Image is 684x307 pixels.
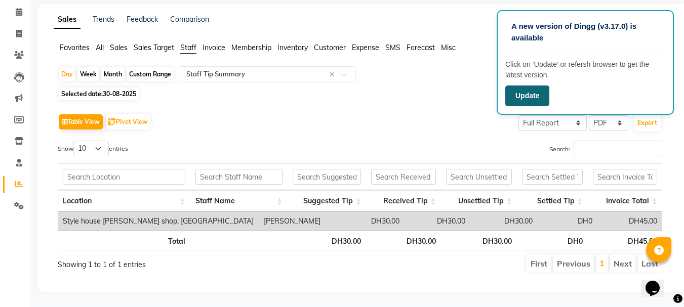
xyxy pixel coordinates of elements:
th: DH30.00 [288,231,367,250]
span: All [96,43,104,52]
button: Update [505,85,549,106]
td: DH45.00 [597,212,662,231]
a: 1 [599,258,605,268]
td: DH30.00 [470,212,538,231]
a: Sales [54,11,81,29]
td: Style house [PERSON_NAME] shop, [GEOGRAPHIC_DATA] [58,212,259,231]
th: Invoice Total: activate to sort column ascending [588,190,662,212]
th: Suggested Tip: activate to sort column ascending [288,190,367,212]
button: Table View [59,114,103,129]
td: DH30.00 [334,212,405,231]
th: Location: activate to sort column ascending [58,190,190,212]
span: Sales [110,43,128,52]
button: Pivot View [106,114,150,129]
select: Showentries [73,141,109,156]
input: Search Settled Tip [522,169,582,185]
iframe: chat widget [641,267,674,297]
input: Search Unsettled Tip [446,169,512,185]
th: Settled Tip: activate to sort column ascending [517,190,587,212]
th: DH45.00 [588,231,662,250]
span: SMS [385,43,400,52]
th: DH30.00 [441,231,517,250]
th: Received Tip: activate to sort column ascending [366,190,440,212]
span: Expense [352,43,379,52]
span: Sales Target [134,43,174,52]
p: Click on ‘Update’ or refersh browser to get the latest version. [505,59,665,80]
th: DH0 [517,231,587,250]
div: Week [77,67,99,81]
th: Total [58,231,190,250]
label: Show entries [58,141,128,156]
span: Forecast [407,43,435,52]
a: Feedback [127,15,158,24]
input: Search Location [63,169,185,185]
td: [PERSON_NAME] [259,212,334,231]
img: pivot.png [108,118,116,126]
span: 30-08-2025 [103,90,136,98]
th: DH30.00 [366,231,440,250]
input: Search Suggested Tip [293,169,361,185]
a: Trends [93,15,114,24]
div: Showing 1 to 1 of 1 entries [58,253,301,270]
span: Customer [314,43,346,52]
span: Membership [231,43,271,52]
th: Staff Name: activate to sort column ascending [190,190,288,212]
div: Month [101,67,125,81]
span: Staff [180,43,196,52]
td: DH0 [538,212,597,231]
button: Export [633,114,661,131]
input: Search: [574,141,662,156]
div: Day [59,67,75,81]
a: Comparison [170,15,209,24]
input: Search Received Tip [371,169,435,185]
span: Inventory [277,43,308,52]
div: Custom Range [127,67,174,81]
input: Search Invoice Total [593,169,657,185]
span: Misc [441,43,456,52]
span: Favorites [60,43,90,52]
th: Unsettled Tip: activate to sort column ascending [441,190,517,212]
input: Search Staff Name [195,169,283,185]
label: Search: [549,141,662,156]
span: Invoice [203,43,225,52]
span: Clear all [329,69,338,80]
p: A new version of Dingg (v3.17.0) is available [511,21,659,43]
td: DH30.00 [405,212,470,231]
span: Selected date: [59,87,139,100]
